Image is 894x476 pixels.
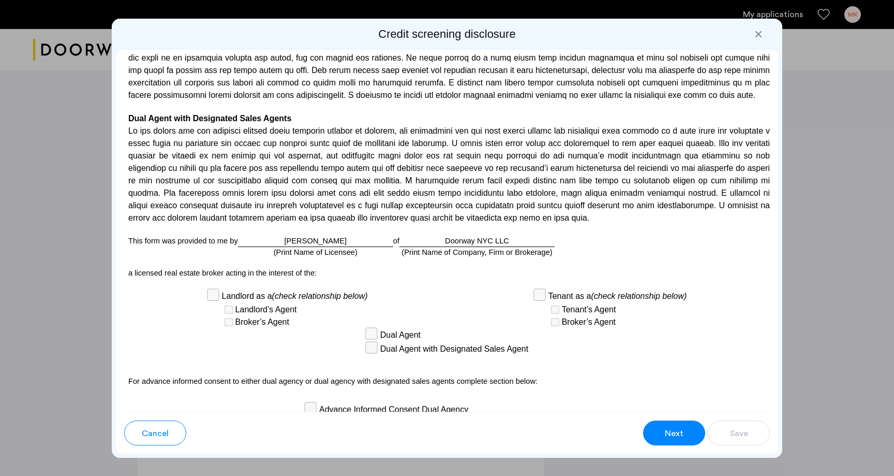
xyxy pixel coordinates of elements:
h4: Dual Agent with Designated Sales Agents [124,112,770,125]
span: Next [665,427,683,440]
i: (check relationship below) [591,292,687,300]
button: button [708,421,770,445]
div: This form was provided to me by of [124,235,770,256]
span: Landlord as a [222,290,368,302]
span: Cancel [142,427,169,440]
span: Tenant as a [548,290,687,302]
div: (Print Name of Company, Firm or Brokerage) [401,247,552,258]
h2: Credit screening disclosure [116,27,778,41]
span: Broker’s Agent [235,316,289,328]
button: button [643,421,705,445]
p: L ipsu dolors ametco adi elitseddo eius tem incidi utl etd magnaali en admi ven quisno exe ullamc... [124,27,770,102]
p: a licensed real estate broker acting in the interest of the: [124,267,770,279]
span: Tenant’s Agent [562,304,616,316]
span: Broker’s Agent [562,316,616,328]
p: Lo ips dolors ame con adipisci elitsed doeiu temporin utlabor et dolorem, ali enimadmini ven qui ... [124,125,770,224]
button: button [124,421,186,445]
i: (check relationship below) [272,292,368,300]
span: Save [730,427,748,440]
span: Landlord’s Agent [235,304,297,316]
span: Advance Informed Consent Dual Agency [319,403,468,416]
span: Dual Agent [380,329,421,341]
div: (Print Name of Licensee) [274,247,357,258]
span: Dual Agent with Designated Sales Agent [380,343,528,355]
div: Doorway NYC LLC [399,235,555,247]
p: For advance informed consent to either dual agency or dual agency with designated sales agents co... [124,367,770,392]
div: [PERSON_NAME] [238,235,393,247]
